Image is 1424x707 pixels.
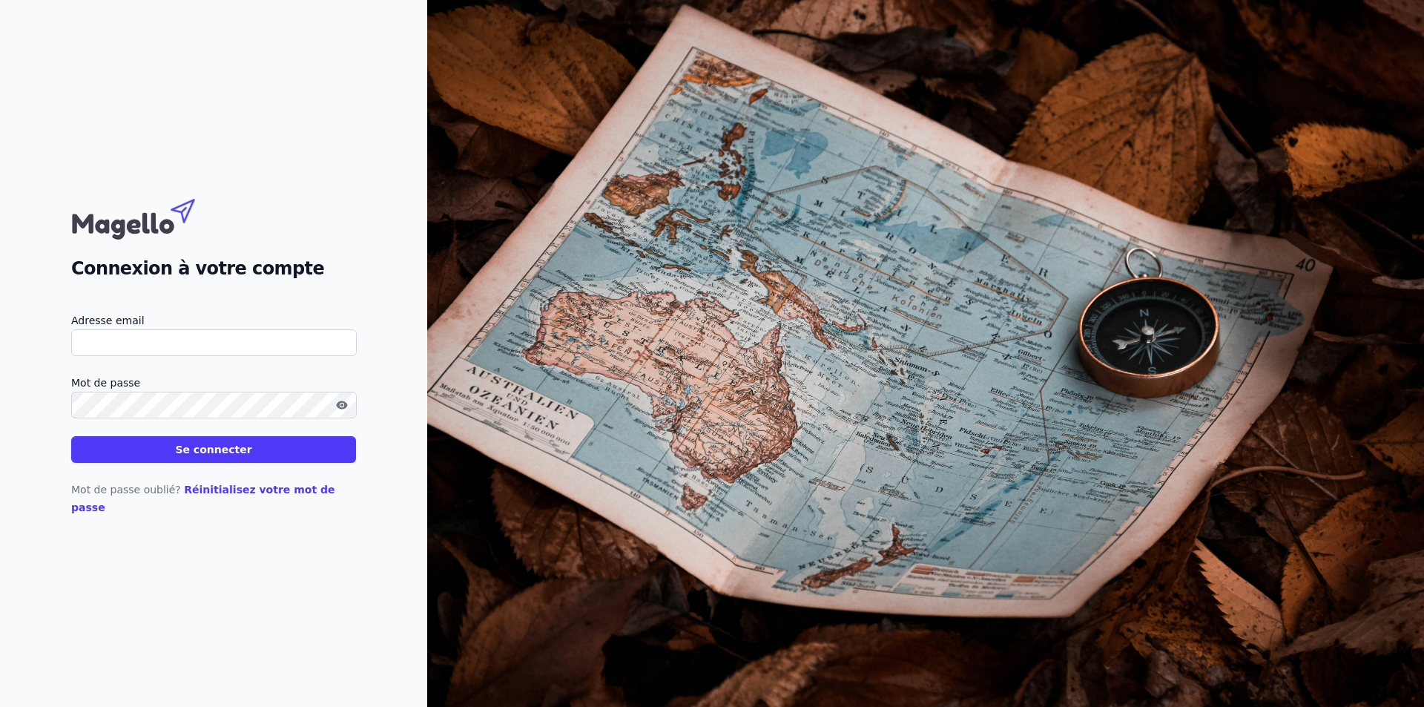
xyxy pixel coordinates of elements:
[71,255,356,282] h2: Connexion à votre compte
[71,484,335,513] a: Réinitialisez votre mot de passe
[71,436,356,463] button: Se connecter
[71,374,356,392] label: Mot de passe
[71,191,227,243] img: Magello
[71,481,356,516] p: Mot de passe oublié?
[71,312,356,329] label: Adresse email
